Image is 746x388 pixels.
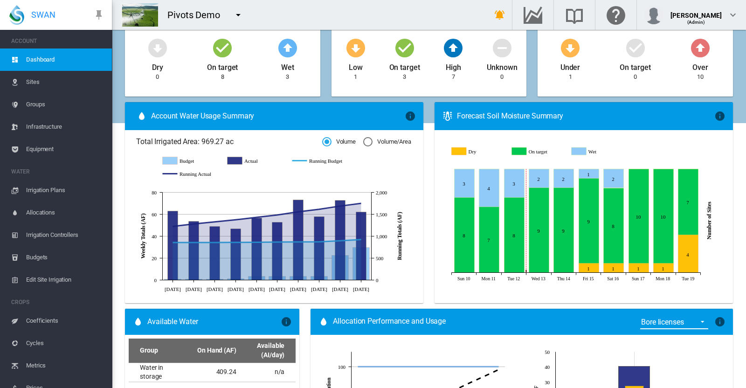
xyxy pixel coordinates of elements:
[389,59,420,73] div: On target
[122,3,158,27] img: DwraFM8HQLsLAAAAAElFTkSuQmCC
[186,286,202,291] tspan: [DATE]
[228,157,283,165] g: Actual
[165,286,181,291] tspan: [DATE]
[332,286,348,291] tspan: [DATE]
[583,276,594,281] tspan: Fri 15
[490,6,509,24] button: icon-bell-ring
[579,179,599,263] g: On target Aug 15, 2025 9
[620,59,650,73] div: On target
[692,59,708,73] div: Over
[445,365,449,368] circle: Total allocation Oct 25 100
[317,240,321,243] circle: Running Budget Jul 29 872.84
[654,263,674,273] g: Dry Aug 18, 2025 1
[152,59,163,73] div: Dry
[221,73,224,81] div: 8
[338,364,346,369] tspan: 100
[11,295,104,310] span: CROPS
[26,310,104,332] span: Coefficients
[455,169,475,198] g: Wet Aug 10, 2025 3
[458,365,462,368] circle: Total allocation Nov 25 100
[26,138,104,160] span: Equipment
[670,7,722,16] div: [PERSON_NAME]
[207,59,238,73] div: On target
[269,286,285,291] tspan: [DATE]
[497,365,500,368] circle: Total allocation Feb 26 100
[604,263,624,273] g: Dry Aug 16, 2025 1
[479,207,499,273] g: On target Aug 11, 2025 7
[634,73,637,81] div: 0
[457,276,470,281] tspan: Sun 10
[579,263,599,273] g: Dry Aug 15, 2025 1
[442,36,464,59] md-icon: icon-arrow-up-bold-circle
[281,316,292,327] md-icon: icon-information
[163,157,218,165] g: Budget
[396,212,403,260] tspan: Running Totals (AF)
[26,93,104,116] span: Groups
[394,36,416,59] md-icon: icon-checkbox-marked-circle
[529,188,549,273] g: On target Aug 13, 2025 9
[211,36,234,59] md-icon: icon-checkbox-marked-circle
[554,188,574,273] g: On target Aug 14, 2025 9
[376,234,387,239] tspan: 1,000
[228,286,244,291] tspan: [DATE]
[151,111,405,121] span: Account Water Usage Summary
[376,277,379,283] tspan: 0
[296,240,300,243] circle: Running Budget Jul 22 869.34
[163,170,218,178] g: Running Actual
[171,224,174,228] circle: Running Actual Jun 10 1,224.59
[281,59,294,73] div: Wet
[640,315,708,329] md-select: {{'ALLOCATION.SELECT_GROUP' | i18next}}: Bore licenses
[132,316,144,327] md-icon: icon-water
[345,36,367,59] md-icon: icon-arrow-down-bold-circle
[727,9,739,21] md-icon: icon-chevron-down
[26,269,104,291] span: Edit Site Irrigation
[147,317,198,327] span: Available Water
[405,111,416,122] md-icon: icon-information
[471,379,475,383] circle: Total budget Dec 25 80
[457,111,714,121] div: Forecast Soil Moisture Summary
[356,365,359,368] circle: Total allocation Mar 25 100
[491,36,513,59] md-icon: icon-minus-circle
[482,276,496,281] tspan: Mon 11
[504,198,525,273] g: On target Aug 12, 2025 8
[641,318,684,326] div: Bore licenses
[184,339,240,363] th: On Hand (AF)
[471,365,475,368] circle: Total allocation Dec 25 100
[171,241,174,244] circle: Running Budget Jun 10 855.88
[359,237,363,241] circle: Running Budget Aug 12 925.07
[682,276,695,281] tspan: Tue 19
[164,279,181,280] g: Budget Jun 10 0.87
[508,276,520,281] tspan: Tue 12
[154,277,157,283] tspan: 0
[233,9,244,21] md-icon: icon-menu-down
[207,286,223,291] tspan: [DATE]
[497,367,500,371] circle: Total budget Feb 26 96
[545,364,550,369] tspan: 40
[244,367,284,377] div: n/a
[249,286,265,291] tspan: [DATE]
[167,8,228,21] div: Pivots Demo
[604,188,624,263] g: On target Aug 16, 2025 8
[213,240,216,244] circle: Running Budget Jun 24 857.61
[152,256,157,261] tspan: 20
[255,215,258,219] circle: Running Actual Jul 8 1,430.62
[136,111,147,122] md-icon: icon-water
[338,239,342,242] circle: Running Budget Aug 5 895.19
[569,73,572,81] div: 1
[554,169,574,188] g: Wet Aug 14, 2025 2
[229,6,248,24] button: icon-menu-down
[714,316,725,327] md-icon: icon-information
[26,354,104,377] span: Metrics
[93,9,104,21] md-icon: icon-pin
[452,73,455,81] div: 7
[26,48,104,71] span: Dashboard
[234,218,237,222] circle: Running Actual Jul 1 1,374
[338,204,342,208] circle: Running Actual Aug 5 1,687.46
[706,201,712,239] tspan: Number of Sites
[353,286,369,291] tspan: [DATE]
[152,212,157,217] tspan: 60
[255,240,258,244] circle: Running Budget Jul 8 862.35
[559,36,581,59] md-icon: icon-arrow-down-bold-circle
[322,138,356,146] md-radio-button: Volume
[354,73,357,81] div: 1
